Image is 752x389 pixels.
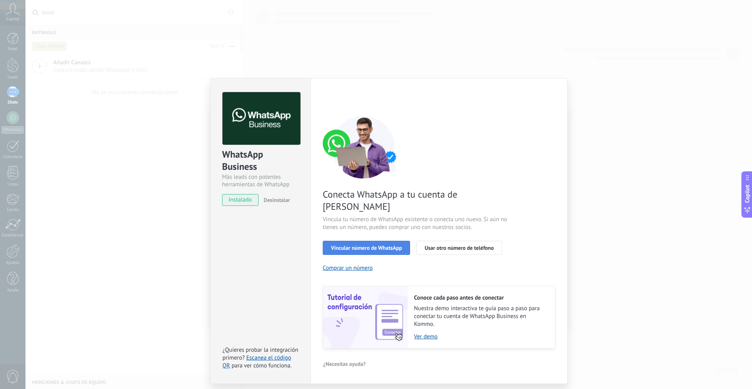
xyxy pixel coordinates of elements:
button: ¿Necesitas ayuda? [323,358,366,370]
div: Más leads con potentes herramientas de WhatsApp [222,173,299,188]
span: Vincular número de WhatsApp [331,245,402,251]
span: Conecta WhatsApp a tu cuenta de [PERSON_NAME] [323,188,509,213]
h2: Conoce cada paso antes de conectar [414,294,547,302]
span: Desinstalar [264,196,290,204]
a: Escanea el código QR [222,354,291,369]
span: ¿Necesitas ayuda? [323,361,366,367]
button: Desinstalar [260,194,290,206]
img: connect number [323,116,405,178]
button: Vincular número de WhatsApp [323,241,410,255]
a: Ver demo [414,333,547,340]
span: Nuestra demo interactiva te guía paso a paso para conectar tu cuenta de WhatsApp Business en Kommo. [414,305,547,328]
span: para ver cómo funciona. [231,362,291,369]
div: WhatsApp Business [222,148,299,173]
button: Usar otro número de teléfono [416,241,502,255]
button: Comprar un número [323,264,373,272]
span: Vincula tu número de WhatsApp existente o conecta uno nuevo. Si aún no tienes un número, puedes c... [323,216,509,231]
span: Copilot [743,185,751,203]
span: instalado [222,194,258,206]
span: ¿Quieres probar la integración primero? [222,346,298,362]
img: logo_main.png [222,92,300,145]
span: Usar otro número de teléfono [425,245,493,251]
